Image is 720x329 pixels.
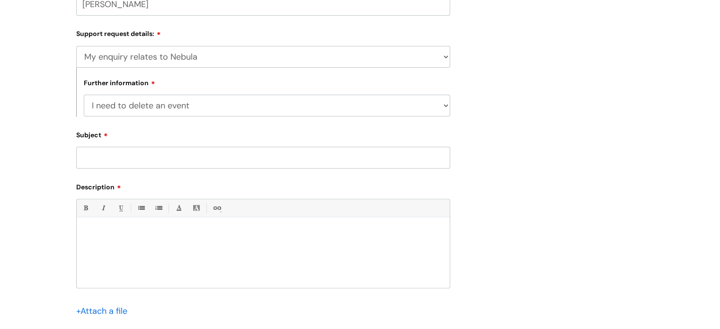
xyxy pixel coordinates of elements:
[135,202,147,214] a: • Unordered List (Ctrl-Shift-7)
[76,305,80,317] span: +
[152,202,164,214] a: 1. Ordered List (Ctrl-Shift-8)
[115,202,126,214] a: Underline(Ctrl-U)
[76,27,450,38] label: Support request details:
[76,180,450,191] label: Description
[84,78,155,87] label: Further information
[76,128,450,139] label: Subject
[190,202,202,214] a: Back Color
[76,303,133,319] div: Attach a file
[97,202,109,214] a: Italic (Ctrl-I)
[80,202,91,214] a: Bold (Ctrl-B)
[173,202,185,214] a: Font Color
[211,202,222,214] a: Link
